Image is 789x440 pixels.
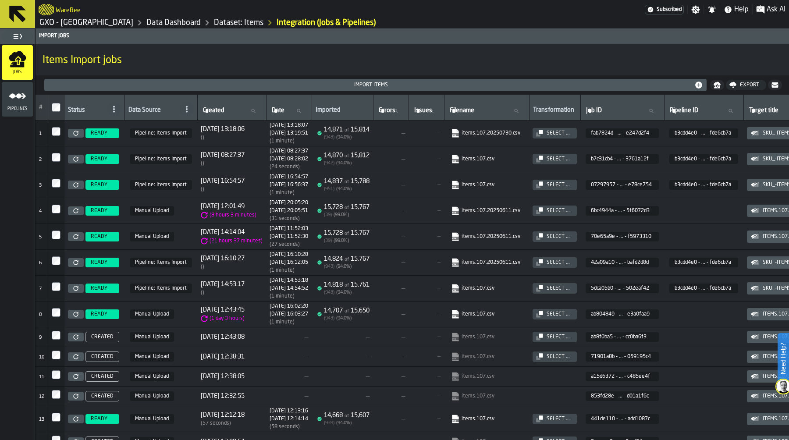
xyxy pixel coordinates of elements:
div: Started at 1751550897748 [270,174,308,180]
a: link-to-null [451,372,520,381]
div: Completed at 1753870791295 [270,130,308,136]
div: Started at 1749647428763 [270,252,308,258]
span: 6bc4944a-918c-4e80-bc78-0c735f6072d3 [586,206,659,216]
input: label [668,105,740,117]
input: InputCheckbox-label-react-aria8499238047-:ri8: [52,282,60,291]
div: Started at 1746882140594 [270,303,308,309]
span: b3cdd4e0 - ... - fde6cb7a [675,130,731,136]
div: Started at 1750409523114 [270,226,308,232]
button: button-Select ... [533,309,577,319]
span: ( 943 ) [324,290,334,295]
div: Time between creation and start (import delay / Re-Import) [201,186,245,192]
a: link-to-https://import.app.warebee.com/441de110-0d85-4b8c-86bb-9aadadd1087c/input/input.csv?X-Amz... [451,415,520,423]
span: 2 [39,157,42,162]
span: items.107.csv [449,390,524,402]
span: 6bc4944a - ... - 5f6072d3 [591,208,652,214]
input: label [584,105,661,117]
span: 70e65a9e-b28b-4521-a6c5-db05f5973310 [586,232,659,241]
button: button-Select ... [533,351,577,362]
button: button-Select ... [533,332,577,342]
span: 8 [39,312,42,317]
span: READY [91,208,107,214]
span: — [377,181,405,188]
input: label [201,105,263,117]
input: label [377,105,405,117]
span: Ask AI [767,4,785,15]
a: link-to-https://import.app.warebee.com/07297957-9981-4ee4-b80c-098ee78ce754/input/input.csv?X-Amz... [451,181,520,189]
a: logo-header [39,2,54,18]
div: Completed at 1746882207922 [270,311,308,317]
a: link-to-https://import.app.warebee.com/6bc4944a-918c-4e80-bc78-0c735f6072d3/input/input.csv?X-Amz... [451,206,520,215]
div: Select ... [543,130,573,136]
label: InputCheckbox-label-react-aria8499238047-:rhn: [52,103,60,112]
nav: Breadcrumb [39,18,412,28]
span: ( 943 ) [324,316,334,321]
a: link-to-null [451,333,520,341]
div: Completed at 1750409550793 [270,234,308,240]
a: link-to-null [451,352,520,361]
div: Started at 1748519598817 [270,277,308,284]
a: link-to-https://import.app.warebee.com/70e65a9e-b28b-4521-a6c5-db05f5973310/input/input.csv?X-Amz... [451,232,520,241]
a: READY [84,258,121,267]
a: READY [84,128,121,138]
span: fab7824d-838c-4d83-a30c-ec0ee247d2f4 [586,128,659,138]
div: Export [736,82,763,88]
button: button-Select ... [533,231,577,242]
label: InputCheckbox-label-react-aria8499238047-:ri3: [52,153,60,162]
label: button-toggle-Help [720,4,752,15]
div: Started at 1753870687624 [270,122,308,128]
span: — [377,259,405,266]
div: Menu Subscription [645,5,684,14]
span: 7 [39,287,42,291]
span: b3cdd4e0-2a8f-4036-8495-39f1fde6cb7a [130,128,192,138]
span: b3cdd4e0-2a8f-4036-8495-39f1fde6cb7a [130,284,192,293]
span: of [345,154,349,159]
span: items.107.csv [449,413,524,425]
span: of [345,231,349,236]
div: Time between creation and start (import delay / Re-Import) [201,290,245,296]
span: label [203,107,224,114]
label: InputCheckbox-label-react-aria8499238047-:ri9: [52,308,60,317]
span: Help [734,4,749,15]
span: [DATE] 14:14:04 [201,229,263,236]
div: title-Items Import jobs [36,44,789,75]
span: b3cdd4e0-2a8f-4036-8495-39f1fde6cb7a [130,258,192,267]
a: READY [84,309,121,319]
div: Import duration (start to completion) [270,190,308,196]
label: InputCheckbox-label-react-aria8499238047-:ri6: [52,231,60,239]
span: READY [91,156,107,162]
input: InputCheckbox-label-react-aria8499238047-:ri5: [52,205,60,213]
button: button-Select ... [533,283,577,294]
div: Completed at 1749647525986 [270,259,308,266]
span: Pipelines [2,106,33,111]
span: b7c31cb4 - ... - 3761a12f [591,156,652,162]
span: — [377,130,405,137]
input: label [270,105,308,117]
span: — [377,233,405,240]
span: CREATED [91,373,114,380]
span: [DATE] 12:43:45 [201,306,245,313]
div: Started at 1753075657848 [270,148,308,154]
div: 14,870 15,812 [324,152,370,159]
span: 42a09a10-4ed4-432a-8cc9-098abafd2d8d [586,258,659,267]
button: button-Import Items [44,79,707,91]
button: button-Export [726,80,766,90]
span: 4 [39,209,42,214]
a: CREATED [84,391,121,401]
span: CREATED [91,354,114,360]
span: Manual Upload [130,352,174,362]
span: ( 39 ) [324,213,332,217]
span: — [412,130,441,136]
span: READY [91,182,107,188]
a: link-to-https://import.app.warebee.com/b7c31cb4-42be-47f7-90b4-4f253761a12f/input/input.csv?X-Amz... [451,155,520,163]
label: InputCheckbox-label-react-aria8499238047-:ri4: [52,179,60,188]
span: of [345,180,349,185]
li: menu Pipelines [2,82,33,117]
div: Select ... [543,334,573,340]
div: 14,824 15,767 [324,255,370,263]
span: [DATE] 13:18:06 [201,126,245,133]
div: Import Items [48,82,694,88]
span: 5dca05b0-a8a2-453f-9d95-315b502eaf42 [586,284,659,293]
